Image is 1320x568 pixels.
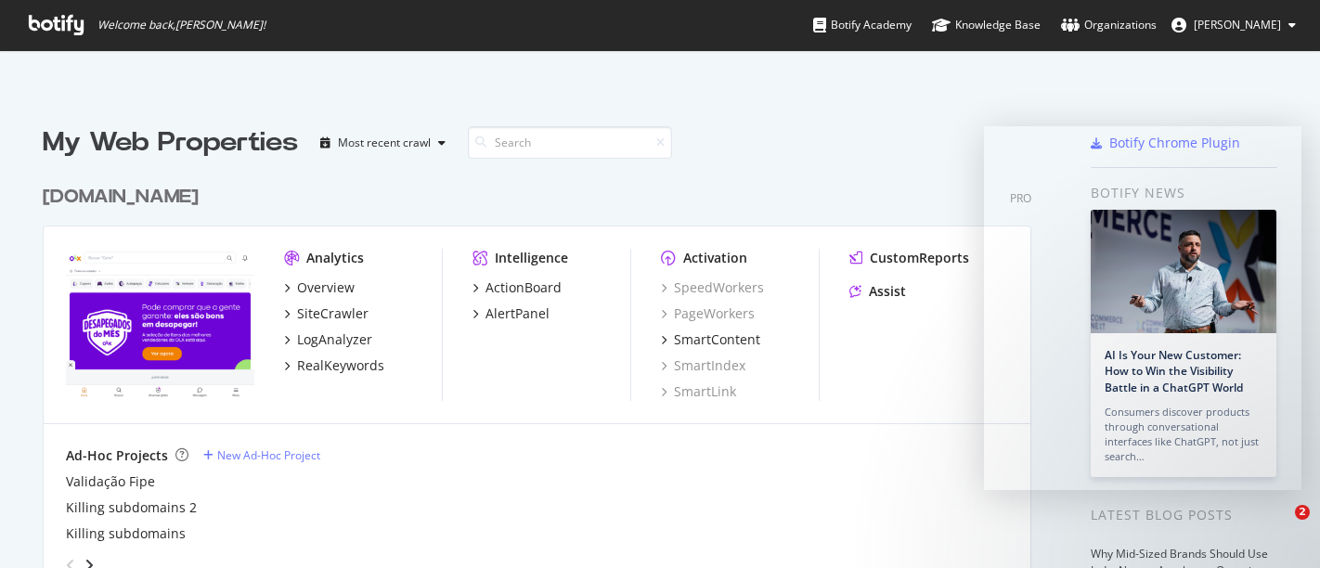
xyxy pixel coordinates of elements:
div: Assist [869,282,906,301]
a: Validação Fipe [66,472,155,491]
button: Most recent crawl [313,128,453,158]
div: Most recent crawl [338,137,431,148]
iframe: Intercom live chat message [984,126,1301,490]
a: [DOMAIN_NAME] [43,184,206,211]
a: SmartIndex [661,356,745,375]
div: Activation [683,249,747,267]
a: PageWorkers [661,304,755,323]
iframe: Intercom live chat [1257,505,1301,549]
div: Ad-Hoc Projects [66,446,168,465]
div: ActionBoard [485,278,562,297]
a: CustomReports [849,249,969,267]
a: AlertPanel [472,304,550,323]
a: Assist [849,282,906,301]
a: Killing subdomains [66,524,186,543]
div: Analytics [306,249,364,267]
div: SmartContent [674,330,760,349]
a: Overview [284,278,355,297]
a: SmartLink [661,382,736,401]
div: New Ad-Hoc Project [217,447,320,463]
a: SiteCrawler [284,304,369,323]
a: RealKeywords [284,356,384,375]
div: My Web Properties [43,124,298,161]
img: olx.com.br [66,249,254,399]
a: ActionBoard [472,278,562,297]
div: LogAnalyzer [297,330,372,349]
div: Latest Blog Posts [1091,505,1277,525]
div: Overview [297,278,355,297]
div: RealKeywords [297,356,384,375]
input: Search [468,126,672,159]
a: Killing subdomains 2 [66,498,197,517]
a: LogAnalyzer [284,330,372,349]
div: CustomReports [870,249,969,267]
div: Intelligence [495,249,568,267]
div: [DOMAIN_NAME] [43,184,199,211]
span: 2 [1295,505,1310,520]
a: SpeedWorkers [661,278,764,297]
div: AlertPanel [485,304,550,323]
a: SmartContent [661,330,760,349]
div: SiteCrawler [297,304,369,323]
a: New Ad-Hoc Project [203,447,320,463]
